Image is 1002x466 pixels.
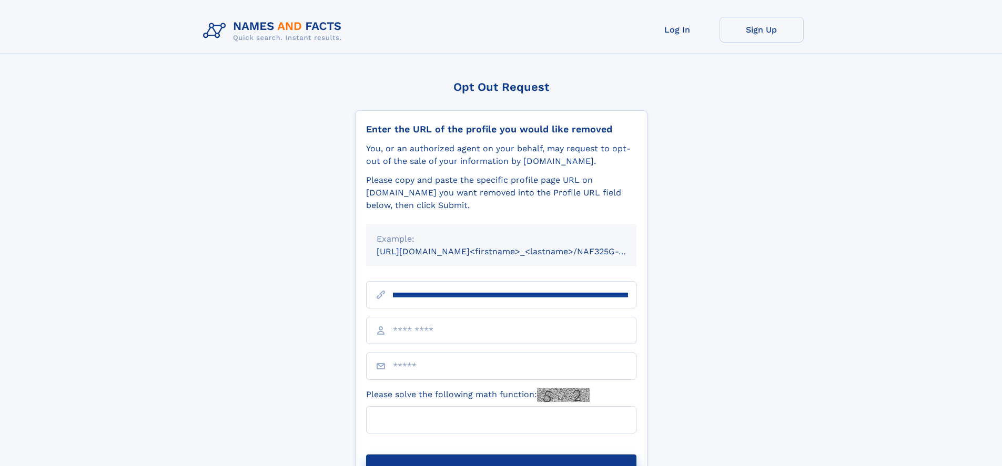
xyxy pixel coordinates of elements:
[199,17,350,45] img: Logo Names and Facts
[366,388,590,402] label: Please solve the following math function:
[366,123,636,135] div: Enter the URL of the profile you would like removed
[355,80,647,94] div: Opt Out Request
[377,246,656,256] small: [URL][DOMAIN_NAME]<firstname>_<lastname>/NAF325G-xxxxxxxx
[720,17,804,43] a: Sign Up
[377,233,626,245] div: Example:
[366,142,636,168] div: You, or an authorized agent on your behalf, may request to opt-out of the sale of your informatio...
[366,174,636,212] div: Please copy and paste the specific profile page URL on [DOMAIN_NAME] you want removed into the Pr...
[635,17,720,43] a: Log In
